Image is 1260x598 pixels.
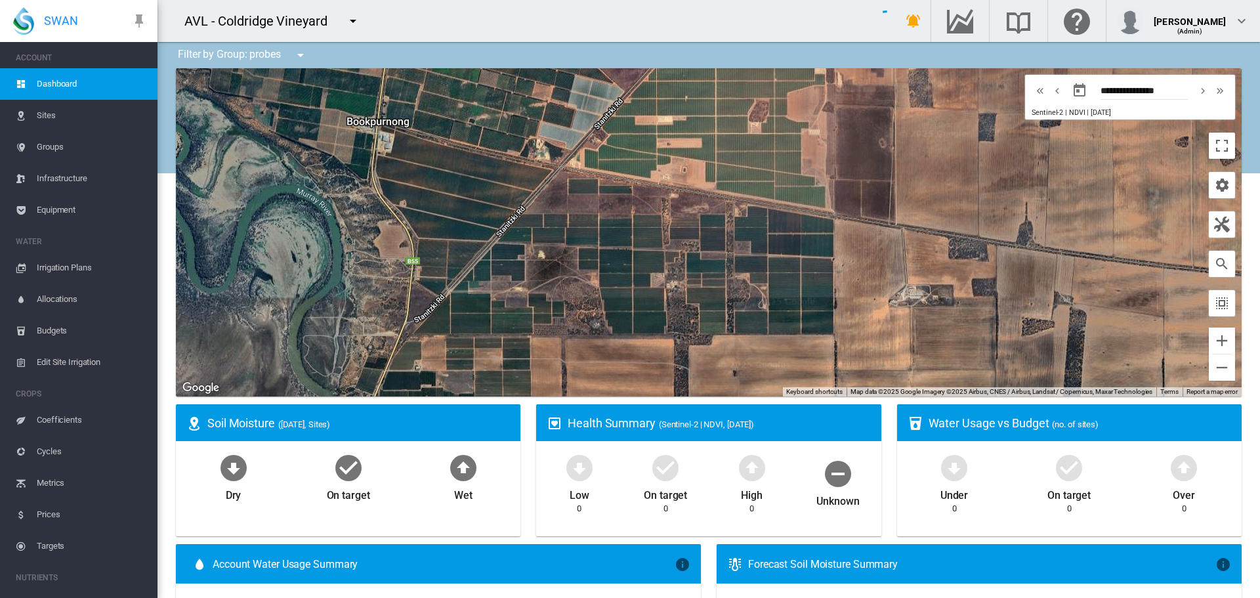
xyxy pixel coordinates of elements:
button: icon-menu-down [287,42,314,68]
div: On target [327,483,370,503]
md-icon: icon-arrow-down-bold-circle [938,452,970,483]
button: icon-select-all [1209,290,1235,316]
span: ACCOUNT [16,47,147,68]
div: On target [1047,483,1091,503]
button: icon-magnify [1209,251,1235,277]
div: 0 [749,503,754,515]
button: icon-chevron-left [1049,83,1066,98]
md-icon: Click here for help [1061,13,1093,29]
a: Open this area in Google Maps (opens a new window) [179,379,222,396]
button: Zoom out [1209,354,1235,381]
img: profile.jpg [1117,8,1143,34]
span: SWAN [44,12,78,29]
md-icon: icon-checkbox-marked-circle [1053,452,1085,483]
div: Under [940,483,969,503]
md-icon: icon-information [1215,556,1231,572]
md-icon: icon-arrow-up-bold-circle [1168,452,1200,483]
span: Budgets [37,315,147,347]
img: SWAN-Landscape-Logo-Colour-drop.png [13,7,34,35]
span: Groups [37,131,147,163]
div: Soil Moisture [207,415,510,431]
md-icon: Go to the Data Hub [944,13,976,29]
md-icon: icon-arrow-up-bold-circle [736,452,768,483]
div: 0 [663,503,668,515]
div: [PERSON_NAME] [1154,10,1226,23]
button: icon-chevron-right [1194,83,1211,98]
span: Metrics [37,467,147,499]
a: Report a map error [1186,388,1238,395]
md-icon: icon-pin [131,13,147,29]
md-icon: icon-thermometer-lines [727,556,743,572]
span: WATER [16,231,147,252]
md-icon: icon-menu-down [345,13,361,29]
md-icon: icon-cog [1214,177,1230,193]
md-icon: icon-arrow-down-bold-circle [218,452,249,483]
span: Infrastructure [37,163,147,194]
span: Edit Site Irrigation [37,347,147,378]
div: Low [570,483,589,503]
span: Sites [37,100,147,131]
span: CROPS [16,383,147,404]
span: Dashboard [37,68,147,100]
div: Unknown [816,489,859,509]
span: Sentinel-2 | NDVI [1032,108,1085,117]
span: Targets [37,530,147,562]
div: 0 [952,503,957,515]
button: icon-chevron-double-right [1211,83,1228,98]
md-icon: Search the knowledge base [1003,13,1034,29]
md-icon: icon-menu-down [293,47,308,63]
div: 0 [577,503,581,515]
div: On target [644,483,687,503]
div: Over [1173,483,1195,503]
button: Toggle fullscreen view [1209,133,1235,159]
md-icon: icon-chevron-double-right [1213,83,1227,98]
span: NUTRIENTS [16,567,147,588]
md-icon: icon-cup-water [908,416,923,431]
md-icon: icon-minus-circle [822,458,854,489]
md-icon: icon-map-marker-radius [186,416,202,431]
md-icon: icon-checkbox-marked-circle [333,452,364,483]
div: AVL - Coldridge Vineyard [184,12,339,30]
div: Wet [454,483,472,503]
span: Account Water Usage Summary [213,557,675,571]
div: Health Summary [568,415,870,431]
md-icon: icon-arrow-down-bold-circle [564,452,595,483]
md-icon: icon-information [675,556,690,572]
md-icon: icon-checkbox-marked-circle [650,452,681,483]
button: icon-cog [1209,172,1235,198]
span: Map data ©2025 Google Imagery ©2025 Airbus, CNES / Airbus, Landsat / Copernicus, Maxar Technologies [850,388,1152,395]
a: Terms [1160,388,1179,395]
div: High [741,483,763,503]
span: | [DATE] [1087,108,1110,117]
button: Keyboard shortcuts [786,387,843,396]
div: Filter by Group: probes [168,42,318,68]
md-icon: icon-chevron-left [1050,83,1064,98]
md-icon: icon-select-all [1214,295,1230,311]
span: Coefficients [37,404,147,436]
div: 0 [1182,503,1186,515]
md-icon: icon-chevron-right [1196,83,1210,98]
span: (Sentinel-2 | NDVI, [DATE]) [659,419,754,429]
md-icon: icon-arrow-up-bold-circle [448,452,479,483]
img: Google [179,379,222,396]
div: 0 [1067,503,1072,515]
button: icon-bell-ring [900,8,927,34]
span: Allocations [37,284,147,315]
button: md-calendar [1066,77,1093,104]
md-icon: icon-magnify [1214,256,1230,272]
div: Dry [226,483,241,503]
div: Water Usage vs Budget [929,415,1231,431]
md-icon: icon-chevron-down [1234,13,1249,29]
md-icon: icon-water [192,556,207,572]
div: Forecast Soil Moisture Summary [748,557,1215,571]
md-icon: icon-bell-ring [906,13,921,29]
md-icon: icon-heart-box-outline [547,416,562,431]
span: (Admin) [1177,28,1203,35]
span: (no. of sites) [1052,419,1099,429]
span: Prices [37,499,147,530]
span: Irrigation Plans [37,252,147,284]
md-icon: icon-chevron-double-left [1033,83,1047,98]
button: icon-chevron-double-left [1032,83,1049,98]
button: icon-menu-down [340,8,366,34]
span: Equipment [37,194,147,226]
